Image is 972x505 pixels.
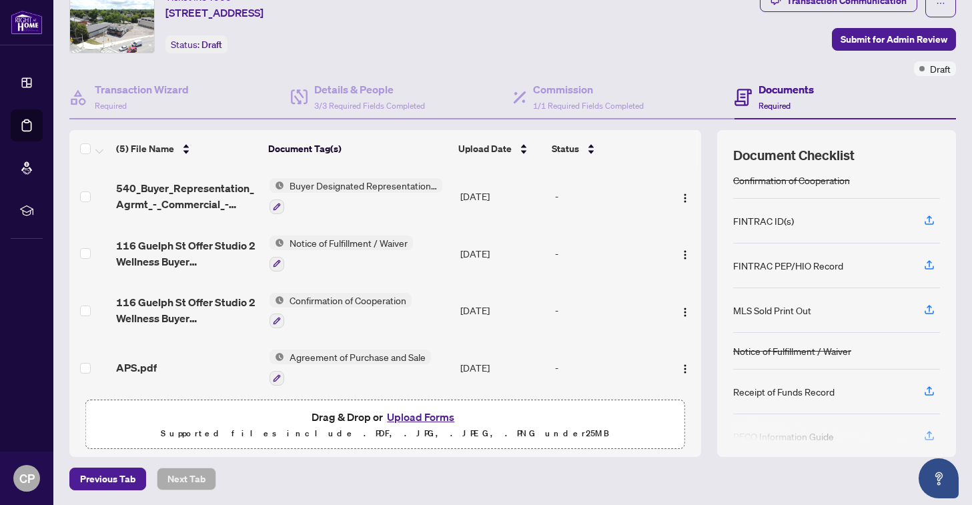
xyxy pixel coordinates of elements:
img: Logo [680,364,690,374]
span: Agreement of Purchase and Sale [284,350,431,364]
img: Status Icon [270,293,284,308]
span: Confirmation of Cooperation [284,293,412,308]
span: (5) File Name [116,141,174,156]
img: Logo [680,249,690,260]
div: - [555,303,662,318]
div: - [555,189,662,203]
button: Status IconConfirmation of Cooperation [270,293,412,329]
div: Status: [165,35,227,53]
span: Buyer Designated Representation Agreement [284,178,442,193]
button: Status IconNotice of Fulfillment / Waiver [270,235,413,272]
button: Status IconBuyer Designated Representation Agreement [270,178,442,214]
span: Previous Tab [80,468,135,490]
span: Submit for Admin Review [841,29,947,50]
button: Logo [674,357,696,378]
span: Document Checklist [733,146,855,165]
span: [STREET_ADDRESS] [165,5,264,21]
span: Draft [201,39,222,51]
img: Status Icon [270,350,284,364]
div: - [555,246,662,261]
button: Submit for Admin Review [832,28,956,51]
span: 116 Guelph St Offer Studio 2 Wellness Buyer AMENDMENT 2 2.pdf [116,237,258,270]
span: Required [759,101,791,111]
span: Draft [930,61,951,76]
img: Status Icon [270,235,284,250]
span: Required [95,101,127,111]
th: Upload Date [453,130,547,167]
h4: Transaction Wizard [95,81,189,97]
img: Status Icon [270,178,284,193]
span: APS.pdf [116,360,157,376]
span: 1/1 Required Fields Completed [533,101,644,111]
th: Status [546,130,664,167]
span: Drag & Drop orUpload FormsSupported files include .PDF, .JPG, .JPEG, .PNG under25MB [86,400,684,450]
p: Supported files include .PDF, .JPG, .JPEG, .PNG under 25 MB [94,426,676,442]
td: [DATE] [455,167,550,225]
div: - [555,360,662,375]
div: MLS Sold Print Out [733,303,811,318]
span: 540_Buyer_Representation_Agrmt_-_Commercial_-_Mandate_for_Purchase_-_PropTx-[PERSON_NAME].pdf [116,180,258,212]
button: Next Tab [157,468,216,490]
td: [DATE] [455,225,550,282]
div: FINTRAC PEP/HIO Record [733,258,843,273]
div: Notice of Fulfillment / Waiver [733,344,851,358]
th: Document Tag(s) [263,130,453,167]
td: [DATE] [455,339,550,396]
span: Notice of Fulfillment / Waiver [284,235,413,250]
h4: Documents [759,81,814,97]
button: Upload Forms [383,408,458,426]
div: Receipt of Funds Record [733,384,835,399]
th: (5) File Name [111,130,263,167]
h4: Details & People [314,81,425,97]
button: Logo [674,243,696,264]
img: Logo [680,307,690,318]
span: Drag & Drop or [312,408,458,426]
td: [DATE] [455,282,550,340]
div: Confirmation of Cooperation [733,173,850,187]
button: Logo [674,185,696,207]
h4: Commission [533,81,644,97]
span: 3/3 Required Fields Completed [314,101,425,111]
span: Status [552,141,579,156]
img: logo [11,10,43,35]
button: Logo [674,300,696,321]
button: Status IconAgreement of Purchase and Sale [270,350,431,386]
div: FINTRAC ID(s) [733,213,794,228]
img: Logo [680,193,690,203]
button: Previous Tab [69,468,146,490]
span: Upload Date [458,141,512,156]
button: Open asap [919,458,959,498]
span: CP [19,469,35,488]
span: 116 Guelph St Offer Studio 2 Wellness Buyer AMENDMENT COOP.pdf [116,294,258,326]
